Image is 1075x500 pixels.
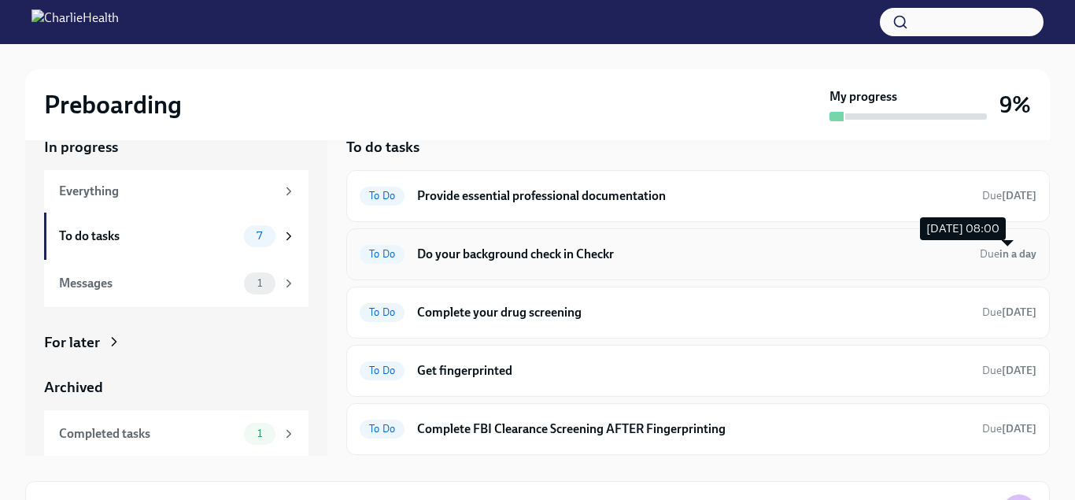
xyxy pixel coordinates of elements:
[44,260,308,307] a: Messages1
[44,170,308,213] a: Everything
[982,363,1036,378] span: September 5th, 2025 08:00
[982,189,1036,202] span: Due
[44,89,182,120] h2: Preboarding
[999,247,1036,261] strong: in a day
[44,137,308,157] a: In progress
[59,275,238,292] div: Messages
[44,332,100,353] div: For later
[982,422,1036,435] span: Due
[360,300,1036,325] a: To DoComplete your drug screeningDue[DATE]
[44,410,308,457] a: Completed tasks1
[1002,422,1036,435] strong: [DATE]
[1002,189,1036,202] strong: [DATE]
[31,9,119,35] img: CharlieHealth
[59,425,238,443] div: Completed tasks
[59,183,275,200] div: Everything
[360,248,405,260] span: To Do
[982,306,1036,319] span: Due
[44,377,308,398] a: Archived
[360,417,1036,442] a: To DoComplete FBI Clearance Screening AFTER FingerprintingDue[DATE]
[247,230,272,242] span: 7
[417,304,970,321] h6: Complete your drug screening
[360,183,1036,209] a: To DoProvide essential professional documentationDue[DATE]
[248,277,272,289] span: 1
[417,187,970,205] h6: Provide essential professional documentation
[417,246,967,263] h6: Do your background check in Checkr
[44,213,308,260] a: To do tasks7
[360,365,405,376] span: To Do
[999,91,1031,119] h3: 9%
[982,364,1036,377] span: Due
[360,190,405,202] span: To Do
[982,421,1036,436] span: September 8th, 2025 08:00
[417,362,970,380] h6: Get fingerprinted
[44,332,308,353] a: For later
[360,423,405,435] span: To Do
[980,247,1036,261] span: Due
[248,428,272,439] span: 1
[360,306,405,318] span: To Do
[360,242,1036,267] a: To DoDo your background check in CheckrDuein a day
[1002,364,1036,377] strong: [DATE]
[1002,306,1036,319] strong: [DATE]
[59,228,238,245] div: To do tasks
[346,137,419,157] h5: To do tasks
[829,88,897,106] strong: My progress
[982,305,1036,320] span: September 5th, 2025 08:00
[417,420,970,438] h6: Complete FBI Clearance Screening AFTER Fingerprinting
[360,358,1036,383] a: To DoGet fingerprintedDue[DATE]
